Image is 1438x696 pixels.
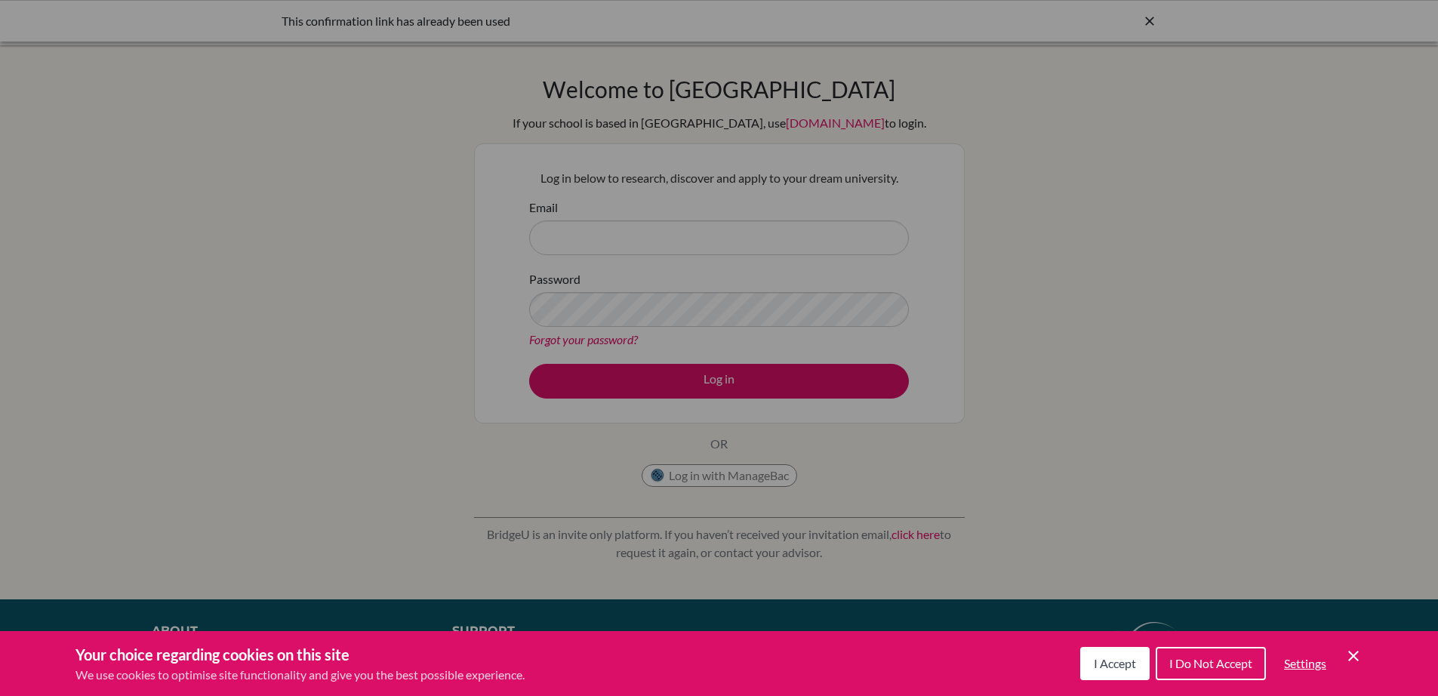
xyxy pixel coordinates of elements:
[1344,647,1363,665] button: Save and close
[1169,656,1252,670] span: I Do Not Accept
[75,666,525,684] p: We use cookies to optimise site functionality and give you the best possible experience.
[1284,656,1326,670] span: Settings
[1272,648,1338,679] button: Settings
[75,643,525,666] h3: Your choice regarding cookies on this site
[1094,656,1136,670] span: I Accept
[1156,647,1266,680] button: I Do Not Accept
[1080,647,1150,680] button: I Accept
